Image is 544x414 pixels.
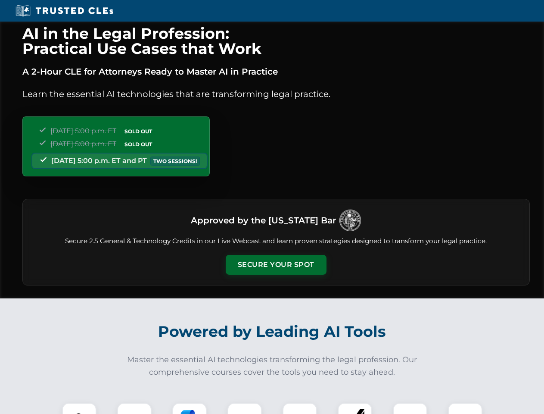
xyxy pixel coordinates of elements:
img: Logo [339,210,361,231]
p: Secure 2.5 General & Technology Credits in our Live Webcast and learn proven strategies designed ... [33,236,519,246]
h2: Powered by Leading AI Tools [34,317,511,347]
p: Learn the essential AI technologies that are transforming legal practice. [22,87,530,101]
img: Trusted CLEs [13,4,116,17]
span: [DATE] 5:00 p.m. ET [50,127,116,135]
span: [DATE] 5:00 p.m. ET [50,140,116,148]
span: SOLD OUT [121,127,155,136]
p: Master the essential AI technologies transforming the legal profession. Our comprehensive courses... [121,354,423,379]
p: A 2-Hour CLE for Attorneys Ready to Master AI in Practice [22,65,530,78]
button: Secure Your Spot [226,255,326,275]
h3: Approved by the [US_STATE] Bar [191,213,336,228]
span: SOLD OUT [121,140,155,149]
h1: AI in the Legal Profession: Practical Use Cases that Work [22,26,530,56]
